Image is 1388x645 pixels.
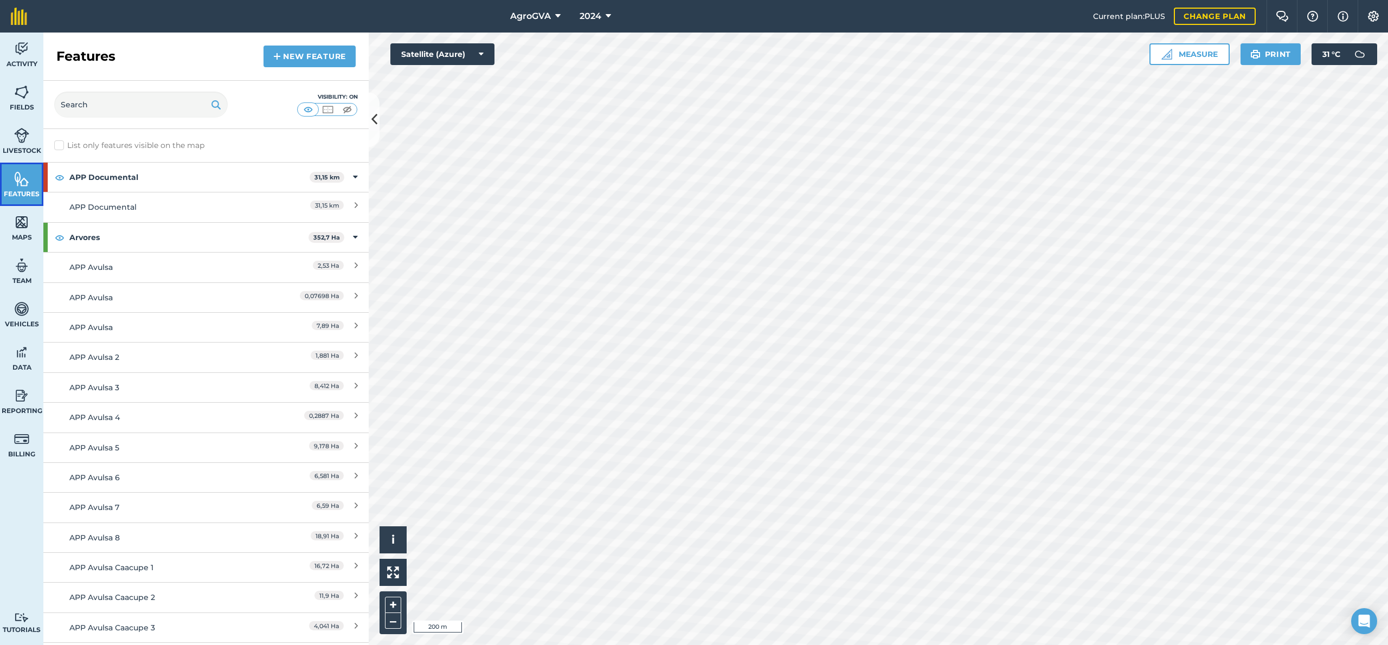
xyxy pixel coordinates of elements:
[69,261,262,273] div: APP Avulsa
[11,8,27,25] img: fieldmargin Logo
[273,50,281,63] img: svg+xml;base64,PHN2ZyB4bWxucz0iaHR0cDovL3d3dy53My5vcmcvMjAwMC9zdmciIHdpZHRoPSIxNCIgaGVpZ2h0PSIyNC...
[314,173,340,181] strong: 31,15 km
[321,104,335,115] img: svg+xml;base64,PHN2ZyB4bWxucz0iaHR0cDovL3d3dy53My5vcmcvMjAwMC9zdmciIHdpZHRoPSI1MCIgaGVpZ2h0PSI0MC...
[1276,11,1289,22] img: Two speech bubbles overlapping with the left bubble in the forefront
[1367,11,1380,22] img: A cog icon
[69,223,309,252] strong: Arvores
[580,10,601,23] span: 2024
[54,140,204,151] label: List only features visible on the map
[54,92,228,118] input: Search
[69,411,262,423] div: APP Avulsa 4
[69,292,262,304] div: APP Avulsa
[380,526,407,553] button: i
[14,41,29,57] img: svg+xml;base64,PD94bWwgdmVyc2lvbj0iMS4wIiBlbmNvZGluZz0idXRmLTgiPz4KPCEtLSBHZW5lcmF0b3I6IEFkb2JlIE...
[1149,43,1230,65] button: Measure
[385,597,401,613] button: +
[69,201,262,213] div: APP Documental
[313,261,344,270] span: 2,53 Ha
[312,321,344,330] span: 7,89 Ha
[43,402,369,432] a: APP Avulsa 40,2887 Ha
[1161,49,1172,60] img: Ruler icon
[43,433,369,462] a: APP Avulsa 59,178 Ha
[14,127,29,144] img: svg+xml;base64,PD94bWwgdmVyc2lvbj0iMS4wIiBlbmNvZGluZz0idXRmLTgiPz4KPCEtLSBHZW5lcmF0b3I6IEFkb2JlIE...
[312,501,344,510] span: 6,59 Ha
[43,312,369,342] a: APP Avulsa7,89 Ha
[391,533,395,546] span: i
[309,441,344,450] span: 9,178 Ha
[310,381,344,390] span: 8,412 Ha
[43,252,369,282] a: APP Avulsa2,53 Ha
[310,201,344,210] span: 31,15 km
[14,171,29,187] img: svg+xml;base64,PHN2ZyB4bWxucz0iaHR0cDovL3d3dy53My5vcmcvMjAwMC9zdmciIHdpZHRoPSI1NiIgaGVpZ2h0PSI2MC...
[43,163,369,192] div: APP Documental31,15 km
[69,501,262,513] div: APP Avulsa 7
[264,46,356,67] a: New feature
[385,613,401,629] button: –
[43,342,369,372] a: APP Avulsa 21,881 Ha
[69,472,262,483] div: APP Avulsa 6
[300,291,344,300] span: 0,07698 Ha
[1250,48,1261,61] img: svg+xml;base64,PHN2ZyB4bWxucz0iaHR0cDovL3d3dy53My5vcmcvMjAwMC9zdmciIHdpZHRoPSIxOSIgaGVpZ2h0PSIyNC...
[1322,43,1340,65] span: 31 ° C
[14,214,29,230] img: svg+xml;base64,PHN2ZyB4bWxucz0iaHR0cDovL3d3dy53My5vcmcvMjAwMC9zdmciIHdpZHRoPSI1NiIgaGVpZ2h0PSI2MC...
[55,231,65,244] img: svg+xml;base64,PHN2ZyB4bWxucz0iaHR0cDovL3d3dy53My5vcmcvMjAwMC9zdmciIHdpZHRoPSIxOCIgaGVpZ2h0PSIyNC...
[1349,43,1371,65] img: svg+xml;base64,PD94bWwgdmVyc2lvbj0iMS4wIiBlbmNvZGluZz0idXRmLTgiPz4KPCEtLSBHZW5lcmF0b3I6IEFkb2JlIE...
[1093,10,1165,22] span: Current plan : PLUS
[14,431,29,447] img: svg+xml;base64,PD94bWwgdmVyc2lvbj0iMS4wIiBlbmNvZGluZz0idXRmLTgiPz4KPCEtLSBHZW5lcmF0b3I6IEFkb2JlIE...
[311,351,344,360] span: 1,881 Ha
[1174,8,1256,25] a: Change plan
[1312,43,1377,65] button: 31 °C
[304,411,344,420] span: 0,2887 Ha
[310,471,344,480] span: 6,581 Ha
[43,492,369,522] a: APP Avulsa 76,59 Ha
[313,234,340,241] strong: 352,7 Ha
[14,301,29,317] img: svg+xml;base64,PD94bWwgdmVyc2lvbj0iMS4wIiBlbmNvZGluZz0idXRmLTgiPz4KPCEtLSBHZW5lcmF0b3I6IEFkb2JlIE...
[43,523,369,552] a: APP Avulsa 818,91 Ha
[309,621,344,630] span: 4,041 Ha
[301,104,315,115] img: svg+xml;base64,PHN2ZyB4bWxucz0iaHR0cDovL3d3dy53My5vcmcvMjAwMC9zdmciIHdpZHRoPSI1MCIgaGVpZ2h0PSI0MC...
[55,171,65,184] img: svg+xml;base64,PHN2ZyB4bWxucz0iaHR0cDovL3d3dy53My5vcmcvMjAwMC9zdmciIHdpZHRoPSIxOCIgaGVpZ2h0PSIyNC...
[340,104,354,115] img: svg+xml;base64,PHN2ZyB4bWxucz0iaHR0cDovL3d3dy53My5vcmcvMjAwMC9zdmciIHdpZHRoPSI1MCIgaGVpZ2h0PSI0MC...
[69,163,310,192] strong: APP Documental
[69,622,262,634] div: APP Avulsa Caacupe 3
[390,43,494,65] button: Satellite (Azure)
[297,93,358,101] div: Visibility: On
[311,531,344,540] span: 18,91 Ha
[69,351,262,363] div: APP Avulsa 2
[1338,10,1348,23] img: svg+xml;base64,PHN2ZyB4bWxucz0iaHR0cDovL3d3dy53My5vcmcvMjAwMC9zdmciIHdpZHRoPSIxNyIgaGVpZ2h0PSIxNy...
[43,462,369,492] a: APP Avulsa 66,581 Ha
[1351,608,1377,634] div: Open Intercom Messenger
[14,612,29,623] img: svg+xml;base64,PD94bWwgdmVyc2lvbj0iMS4wIiBlbmNvZGluZz0idXRmLTgiPz4KPCEtLSBHZW5lcmF0b3I6IEFkb2JlIE...
[56,48,115,65] h2: Features
[69,382,262,394] div: APP Avulsa 3
[69,442,262,454] div: APP Avulsa 5
[1241,43,1301,65] button: Print
[43,282,369,312] a: APP Avulsa0,07698 Ha
[69,562,262,573] div: APP Avulsa Caacupe 1
[314,591,344,600] span: 11,9 Ha
[43,552,369,582] a: APP Avulsa Caacupe 116,72 Ha
[310,561,344,570] span: 16,72 Ha
[1306,11,1319,22] img: A question mark icon
[211,98,221,111] img: svg+xml;base64,PHN2ZyB4bWxucz0iaHR0cDovL3d3dy53My5vcmcvMjAwMC9zdmciIHdpZHRoPSIxOSIgaGVpZ2h0PSIyNC...
[43,372,369,402] a: APP Avulsa 38,412 Ha
[69,532,262,544] div: APP Avulsa 8
[14,344,29,360] img: svg+xml;base64,PD94bWwgdmVyc2lvbj0iMS4wIiBlbmNvZGluZz0idXRmLTgiPz4KPCEtLSBHZW5lcmF0b3I6IEFkb2JlIE...
[43,582,369,612] a: APP Avulsa Caacupe 211,9 Ha
[43,223,369,252] div: Arvores352,7 Ha
[69,321,262,333] div: APP Avulsa
[43,192,369,222] a: APP Documental31,15 km
[69,591,262,603] div: APP Avulsa Caacupe 2
[14,257,29,274] img: svg+xml;base64,PD94bWwgdmVyc2lvbj0iMS4wIiBlbmNvZGluZz0idXRmLTgiPz4KPCEtLSBHZW5lcmF0b3I6IEFkb2JlIE...
[14,84,29,100] img: svg+xml;base64,PHN2ZyB4bWxucz0iaHR0cDovL3d3dy53My5vcmcvMjAwMC9zdmciIHdpZHRoPSI1NiIgaGVpZ2h0PSI2MC...
[387,566,399,578] img: Four arrows, one pointing top left, one top right, one bottom right and the last bottom left
[14,388,29,404] img: svg+xml;base64,PD94bWwgdmVyc2lvbj0iMS4wIiBlbmNvZGluZz0idXRmLTgiPz4KPCEtLSBHZW5lcmF0b3I6IEFkb2JlIE...
[510,10,551,23] span: AgroGVA
[43,612,369,642] a: APP Avulsa Caacupe 34,041 Ha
